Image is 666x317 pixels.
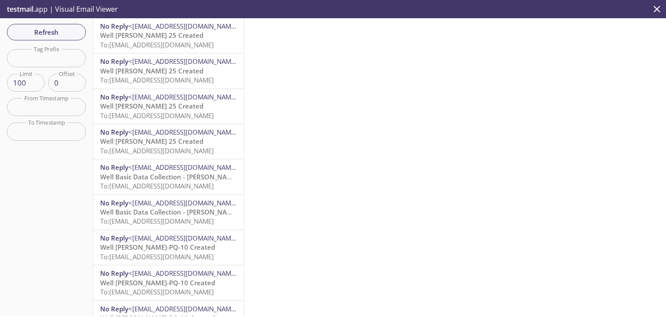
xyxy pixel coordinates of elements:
span: To: [EMAIL_ADDRESS][DOMAIN_NAME] [100,252,214,261]
span: Well [PERSON_NAME] 25 Created [100,66,203,75]
div: No Reply<[EMAIL_ADDRESS][DOMAIN_NAME]>Well [PERSON_NAME] 25 CreatedTo:[EMAIL_ADDRESS][DOMAIN_NAME] [93,89,244,124]
span: Refresh [14,26,79,38]
span: <[EMAIL_ADDRESS][DOMAIN_NAME]> [128,234,241,242]
span: <[EMAIL_ADDRESS][DOMAIN_NAME]> [128,92,241,101]
span: To: [EMAIL_ADDRESS][DOMAIN_NAME] [100,287,214,296]
span: Well [PERSON_NAME] 25 Created [100,102,203,110]
span: No Reply [100,22,128,30]
span: No Reply [100,92,128,101]
span: No Reply [100,269,128,277]
span: Well [PERSON_NAME]-PQ-10 Created [100,278,215,287]
div: No Reply<[EMAIL_ADDRESS][DOMAIN_NAME]>Well [PERSON_NAME] 25 CreatedTo:[EMAIL_ADDRESS][DOMAIN_NAME] [93,18,244,53]
span: To: [EMAIL_ADDRESS][DOMAIN_NAME] [100,111,214,120]
span: No Reply [100,198,128,207]
span: <[EMAIL_ADDRESS][DOMAIN_NAME]> [128,128,241,136]
span: No Reply [100,128,128,136]
div: No Reply<[EMAIL_ADDRESS][DOMAIN_NAME]>Well Basic Data Collection - [PERSON_NAME]-PQ-10 - New Task... [93,195,244,230]
span: <[EMAIL_ADDRESS][DOMAIN_NAME]> [128,57,241,66]
div: No Reply<[EMAIL_ADDRESS][DOMAIN_NAME]>Well [PERSON_NAME]-PQ-10 CreatedTo:[EMAIL_ADDRESS][DOMAIN_N... [93,230,244,265]
span: <[EMAIL_ADDRESS][DOMAIN_NAME]> [128,163,241,172]
button: Refresh [7,24,86,40]
span: No Reply [100,304,128,313]
span: To: [EMAIL_ADDRESS][DOMAIN_NAME] [100,146,214,155]
div: No Reply<[EMAIL_ADDRESS][DOMAIN_NAME]>Well [PERSON_NAME] 25 CreatedTo:[EMAIL_ADDRESS][DOMAIN_NAME] [93,124,244,159]
div: No Reply<[EMAIL_ADDRESS][DOMAIN_NAME]>Well [PERSON_NAME]-PQ-10 CreatedTo:[EMAIL_ADDRESS][DOMAIN_N... [93,265,244,300]
span: Well Basic Data Collection - [PERSON_NAME]-PQ-10 - New Task Assigned [100,208,325,216]
span: <[EMAIL_ADDRESS][DOMAIN_NAME]> [128,269,241,277]
span: To: [EMAIL_ADDRESS][DOMAIN_NAME] [100,217,214,225]
span: Well Basic Data Collection - [PERSON_NAME]-PQ-10 - New Task Assigned [100,172,325,181]
span: <[EMAIL_ADDRESS][DOMAIN_NAME]> [128,304,241,313]
span: To: [EMAIL_ADDRESS][DOMAIN_NAME] [100,182,214,190]
span: To: [EMAIL_ADDRESS][DOMAIN_NAME] [100,40,214,49]
div: No Reply<[EMAIL_ADDRESS][DOMAIN_NAME]>Well Basic Data Collection - [PERSON_NAME]-PQ-10 - New Task... [93,159,244,194]
div: No Reply<[EMAIL_ADDRESS][DOMAIN_NAME]>Well [PERSON_NAME] 25 CreatedTo:[EMAIL_ADDRESS][DOMAIN_NAME] [93,53,244,88]
span: testmail [7,4,33,14]
span: <[EMAIL_ADDRESS][DOMAIN_NAME]> [128,198,241,207]
span: Well [PERSON_NAME] 25 Created [100,137,203,145]
span: No Reply [100,163,128,172]
span: No Reply [100,234,128,242]
span: Well [PERSON_NAME]-PQ-10 Created [100,243,215,251]
span: <[EMAIL_ADDRESS][DOMAIN_NAME]> [128,22,241,30]
span: Well [PERSON_NAME] 25 Created [100,31,203,40]
span: No Reply [100,57,128,66]
span: To: [EMAIL_ADDRESS][DOMAIN_NAME] [100,76,214,84]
